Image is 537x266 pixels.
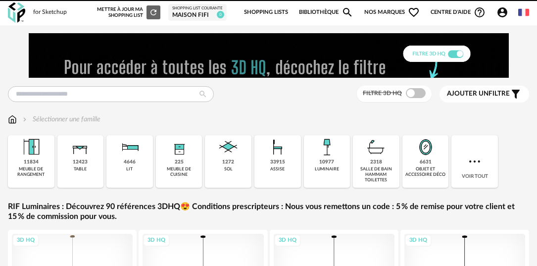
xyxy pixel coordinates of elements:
div: 3D HQ [405,234,432,247]
img: Sol.png [216,135,240,159]
div: 11834 [24,159,39,165]
span: Account Circle icon [496,6,513,18]
div: MAISON FIFI [172,11,223,19]
img: Salle%20de%20bain.png [364,135,388,159]
a: Shopping Lists [244,2,288,23]
span: Refresh icon [149,10,158,15]
span: Centre d'aideHelp Circle Outline icon [431,6,486,18]
span: Filter icon [510,88,522,100]
div: 3D HQ [274,234,301,247]
div: 12423 [73,159,88,165]
img: svg+xml;base64,PHN2ZyB3aWR0aD0iMTYiIGhlaWdodD0iMTYiIHZpZXdCb3g9IjAgMCAxNiAxNiIgZmlsbD0ibm9uZSIgeG... [21,114,29,124]
img: FILTRE%20HQ%20NEW_V1%20(4).gif [29,33,509,78]
div: 33915 [270,159,285,165]
div: 6631 [420,159,432,165]
div: table [74,166,87,172]
div: 3D HQ [12,234,39,247]
div: Mettre à jour ma Shopping List [97,5,160,19]
img: OXP [8,2,25,23]
span: Filtre 3D HQ [363,90,402,96]
span: filtre [447,90,510,98]
a: Shopping List courante MAISON FIFI 0 [172,6,223,19]
img: Meuble%20de%20rangement.png [19,135,43,159]
span: Help Circle Outline icon [474,6,486,18]
div: for Sketchup [33,8,67,16]
span: 0 [217,11,224,18]
button: Ajouter unfiltre Filter icon [439,86,529,103]
div: 10977 [319,159,334,165]
div: 3D HQ [143,234,170,247]
a: RIF Luminaires : Découvrez 90 références 3DHQ😍 Conditions prescripteurs : Nous vous remettons un ... [8,202,529,222]
div: 2318 [370,159,382,165]
div: Sélectionner une famille [21,114,100,124]
span: Ajouter un [447,90,488,97]
div: luminaire [315,166,339,172]
span: Magnify icon [342,6,353,18]
div: salle de bain hammam toilettes [356,166,396,183]
span: Heart Outline icon [408,6,420,18]
img: Literie.png [118,135,142,159]
a: BibliothèqueMagnify icon [299,2,353,23]
div: 4646 [124,159,136,165]
div: assise [270,166,285,172]
img: Table.png [68,135,92,159]
span: Nos marques [364,2,420,23]
div: sol [224,166,233,172]
div: lit [126,166,133,172]
img: Assise.png [266,135,290,159]
span: Account Circle icon [496,6,508,18]
div: meuble de rangement [11,166,51,178]
div: 1272 [222,159,234,165]
img: Luminaire.png [315,135,339,159]
img: fr [518,7,529,18]
div: Shopping List courante [172,6,223,11]
img: Rangement.png [167,135,191,159]
img: Miroir.png [414,135,438,159]
div: objet et accessoire déco [405,166,446,178]
div: 225 [175,159,184,165]
div: meuble de cuisine [159,166,199,178]
img: svg+xml;base64,PHN2ZyB3aWR0aD0iMTYiIGhlaWdodD0iMTciIHZpZXdCb3g9IjAgMCAxNiAxNyIgZmlsbD0ibm9uZSIgeG... [8,114,17,124]
img: more.7b13dc1.svg [467,154,483,169]
div: Voir tout [451,135,498,188]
